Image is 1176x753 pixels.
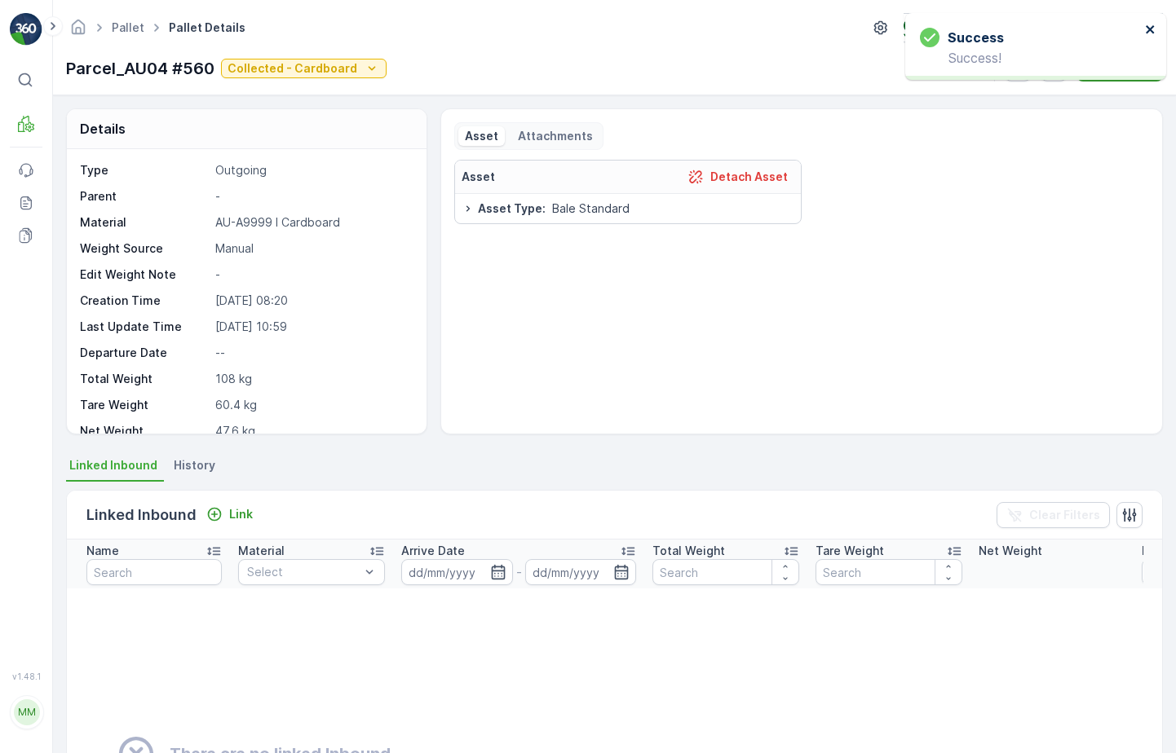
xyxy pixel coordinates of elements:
p: Arrive Date [401,543,465,559]
p: Parent [80,188,209,205]
p: Creation Time [80,293,209,309]
p: Total Weight [652,543,725,559]
span: Pallet Details [166,20,249,36]
p: Material [80,214,209,231]
button: Terracycle-AU04 - Sendable(+10:00) [904,13,1163,42]
p: Clear Filters [1029,507,1100,523]
p: Collected - Cardboard [228,60,357,77]
span: v 1.48.1 [10,672,42,681]
p: [DATE] 08:20 [215,293,409,309]
p: Outgoing [215,162,409,178]
button: Collected - Cardboard [221,59,387,78]
img: terracycle_logo.png [904,19,930,37]
p: Parcel_AU04 #560 [66,56,214,81]
button: MM [10,685,42,740]
button: Link [200,504,259,524]
a: Pallet [112,20,144,34]
span: Linked Inbound [69,457,157,473]
p: Last Update Time [80,319,209,335]
span: Asset Type : [478,200,546,217]
p: -- [215,345,409,361]
p: Detach Asset [710,169,788,185]
p: AU-A9999 I Cardboard [215,214,409,231]
div: MM [14,699,40,725]
p: Net Weight [979,543,1042,559]
p: Material [238,543,285,559]
input: dd/mm/yyyy [401,559,513,585]
input: dd/mm/yyyy [525,559,637,585]
p: Details [80,119,126,139]
p: Link [229,506,253,522]
p: Success! [920,51,1140,65]
p: Name [86,543,119,559]
h3: Success [948,28,1004,47]
img: logo [10,13,42,46]
p: Departure Date [80,345,209,361]
button: close [1145,23,1156,38]
span: Bale Standard [552,200,630,217]
p: Total Weight [80,371,209,387]
p: - [516,562,522,582]
button: Detach Asset [681,167,794,187]
button: Clear Filters [997,502,1110,528]
p: Manual [215,240,409,257]
p: 47.6 kg [215,423,409,439]
input: Search [652,559,799,585]
p: Tare Weight [80,397,209,413]
span: History [174,457,215,473]
input: Search [86,559,222,585]
p: Type [80,162,209,178]
p: Weight Source [80,240,209,257]
p: - [215,266,409,283]
p: [DATE] 10:59 [215,319,409,335]
p: - [215,188,409,205]
p: Tare Weight [816,543,884,559]
p: Net Weight [80,423,209,439]
p: 108 kg [215,371,409,387]
p: Asset [465,128,498,144]
p: Linked Inbound [86,504,197,526]
p: Asset [462,169,495,185]
a: Homepage [69,24,87,38]
p: Select [247,564,360,580]
p: Attachments [518,128,593,144]
p: Edit Weight Note [80,266,209,283]
p: 60.4 kg [215,397,409,413]
input: Search [816,559,962,585]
